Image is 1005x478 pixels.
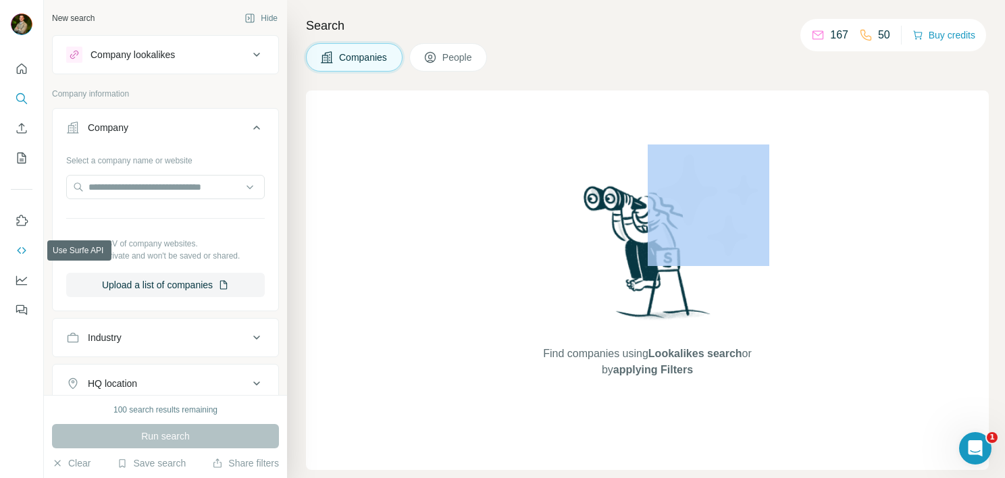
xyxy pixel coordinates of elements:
[53,38,278,71] button: Company lookalikes
[235,8,287,28] button: Hide
[88,331,122,344] div: Industry
[339,51,388,64] span: Companies
[648,144,769,266] img: Surfe Illustration - Stars
[66,273,265,297] button: Upload a list of companies
[52,12,95,24] div: New search
[88,121,128,134] div: Company
[52,456,91,470] button: Clear
[11,268,32,292] button: Dashboard
[11,238,32,263] button: Use Surfe API
[66,238,265,250] p: Upload a CSV of company websites.
[648,348,742,359] span: Lookalikes search
[11,14,32,35] img: Avatar
[11,86,32,111] button: Search
[830,27,848,43] p: 167
[91,48,175,61] div: Company lookalikes
[11,116,32,140] button: Enrich CSV
[613,364,693,375] span: applying Filters
[11,57,32,81] button: Quick start
[11,146,32,170] button: My lists
[306,16,989,35] h4: Search
[878,27,890,43] p: 50
[113,404,217,416] div: 100 search results remaining
[88,377,137,390] div: HQ location
[212,456,279,470] button: Share filters
[53,367,278,400] button: HQ location
[53,321,278,354] button: Industry
[66,149,265,167] div: Select a company name or website
[959,432,991,464] iframe: Intercom live chat
[912,26,975,45] button: Buy credits
[987,432,998,443] span: 1
[53,111,278,149] button: Company
[66,250,265,262] p: Your list is private and won't be saved or shared.
[442,51,473,64] span: People
[11,298,32,322] button: Feedback
[52,88,279,100] p: Company information
[117,456,186,470] button: Save search
[539,346,755,378] span: Find companies using or by
[577,182,718,333] img: Surfe Illustration - Woman searching with binoculars
[11,209,32,233] button: Use Surfe on LinkedIn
